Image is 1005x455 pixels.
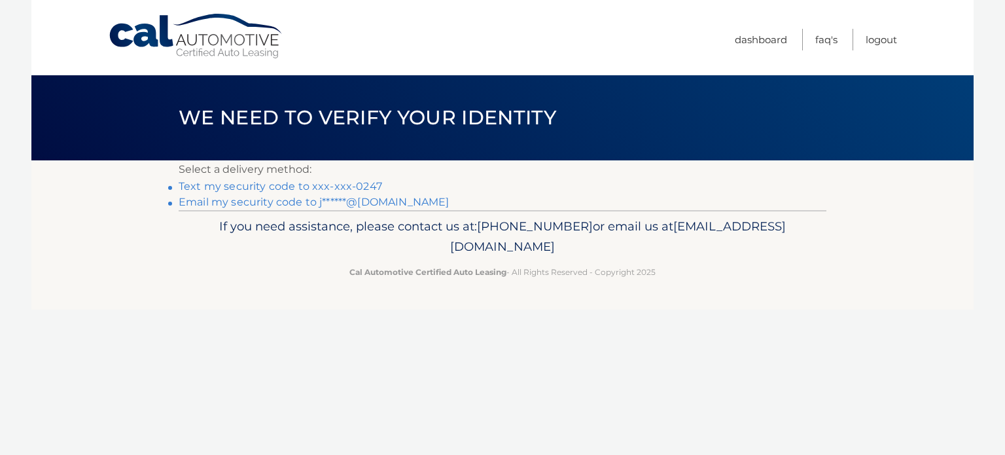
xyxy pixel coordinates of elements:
a: Dashboard [735,29,787,50]
a: Cal Automotive [108,13,285,60]
a: Logout [866,29,897,50]
span: [PHONE_NUMBER] [477,219,593,234]
a: FAQ's [815,29,837,50]
a: Text my security code to xxx-xxx-0247 [179,180,382,192]
p: Select a delivery method: [179,160,826,179]
span: We need to verify your identity [179,105,556,130]
p: If you need assistance, please contact us at: or email us at [187,216,818,258]
a: Email my security code to j******@[DOMAIN_NAME] [179,196,450,208]
p: - All Rights Reserved - Copyright 2025 [187,265,818,279]
strong: Cal Automotive Certified Auto Leasing [349,267,506,277]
